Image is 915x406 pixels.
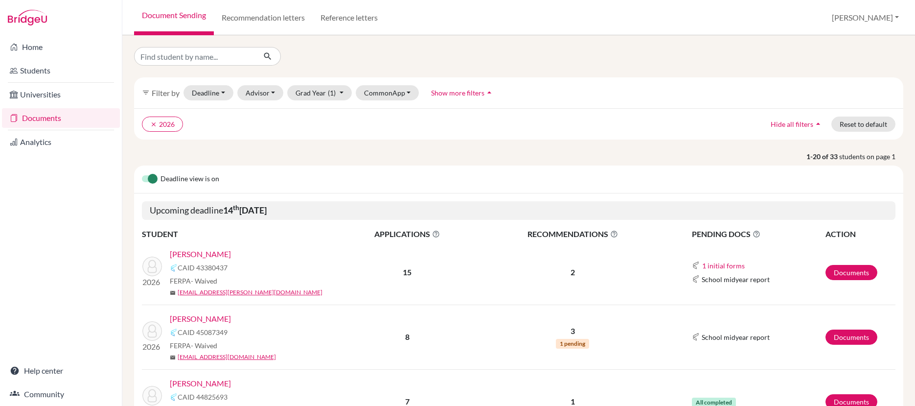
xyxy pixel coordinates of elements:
img: Common App logo [170,264,178,272]
i: filter_list [142,89,150,96]
button: 1 initial forms [702,260,745,271]
h5: Upcoming deadline [142,201,895,220]
span: Deadline view is on [160,173,219,185]
a: Help center [2,361,120,381]
button: clear2026 [142,117,183,132]
a: Students [2,61,120,80]
button: CommonApp [356,85,419,100]
span: CAID 43380437 [178,263,228,273]
img: Common App logo [170,393,178,401]
a: [EMAIL_ADDRESS][DOMAIN_NAME] [178,353,276,361]
a: Documents [825,330,877,345]
a: Documents [2,108,120,128]
img: Common App logo [692,275,700,283]
span: Hide all filters [771,120,813,128]
a: [PERSON_NAME] [170,313,231,325]
span: - Waived [191,277,217,285]
span: mail [170,290,176,296]
th: ACTION [825,228,895,240]
span: PENDING DOCS [692,228,824,240]
strong: 1-20 of 33 [806,151,839,162]
img: Common App logo [692,262,700,269]
button: Deadline [183,85,233,100]
span: mail [170,355,176,360]
a: [PERSON_NAME] [170,248,231,260]
span: students on page 1 [839,151,903,162]
span: Filter by [152,88,180,97]
a: [EMAIL_ADDRESS][PERSON_NAME][DOMAIN_NAME] [178,288,322,297]
img: Boodoo, Salma [142,257,162,276]
button: [PERSON_NAME] [827,8,903,27]
span: CAID 44825693 [178,392,228,402]
input: Find student by name... [134,47,255,66]
span: - Waived [191,341,217,350]
button: Grad Year(1) [287,85,352,100]
span: RECOMMENDATIONS [478,228,668,240]
p: 2026 [142,276,162,288]
img: Bridge-U [8,10,47,25]
button: Reset to default [831,117,895,132]
a: Analytics [2,132,120,152]
button: Advisor [237,85,284,100]
i: arrow_drop_up [484,88,494,97]
sup: th [233,204,239,212]
a: Home [2,37,120,57]
span: FERPA [170,276,217,286]
span: APPLICATIONS [338,228,477,240]
button: Show more filtersarrow_drop_up [423,85,503,100]
i: clear [150,121,157,128]
b: 8 [405,332,410,341]
a: Universities [2,85,120,104]
b: 14 [DATE] [223,205,267,215]
p: 2 [478,266,668,278]
span: (1) [328,89,336,97]
img: Common App logo [692,333,700,341]
span: 1 pending [556,339,589,349]
img: Borde, Shannon [142,321,162,341]
img: Common App logo [170,329,178,336]
span: School midyear report [702,332,770,342]
span: School midyear report [702,274,770,285]
a: Documents [825,265,877,280]
b: 7 [405,397,410,406]
p: 3 [478,325,668,337]
span: CAID 45087349 [178,327,228,337]
button: Hide all filtersarrow_drop_up [762,117,831,132]
b: 15 [403,267,412,277]
img: Collier, Ava [142,386,162,406]
span: FERPA [170,340,217,351]
a: Community [2,384,120,404]
p: 2026 [142,341,162,353]
th: STUDENT [142,228,338,240]
span: Show more filters [431,89,484,97]
i: arrow_drop_up [813,119,823,129]
a: [PERSON_NAME] [170,378,231,389]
